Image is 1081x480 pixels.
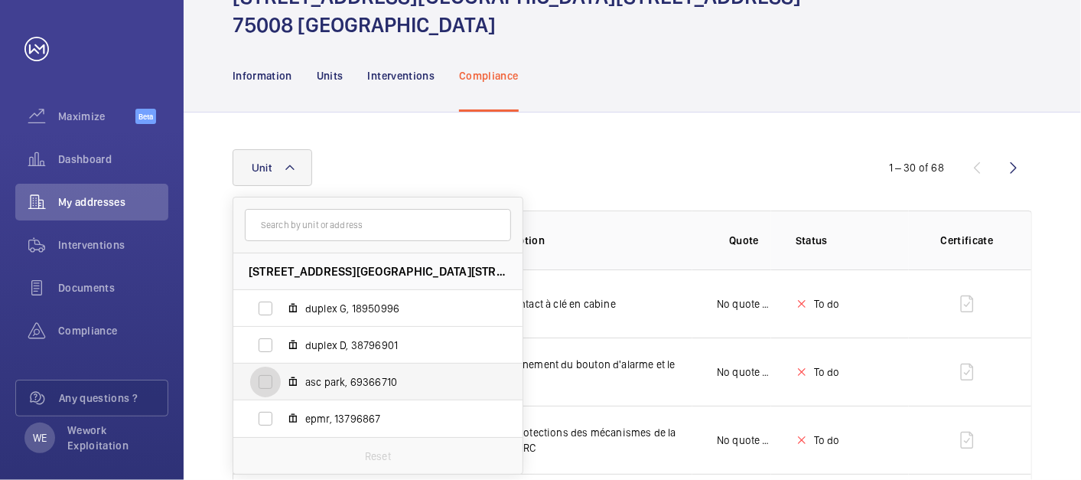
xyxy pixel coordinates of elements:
p: Units [317,68,344,83]
span: Compliance [58,323,168,338]
p: To do [814,296,840,312]
p: Reset [365,449,391,464]
span: Maximize [58,109,135,124]
span: [STREET_ADDRESS][GEOGRAPHIC_DATA][STREET_ADDRESS] [249,263,507,279]
p: Insurance item description [411,233,692,248]
span: My addresses [58,194,168,210]
span: duplex D, 38796901 [305,338,483,353]
span: Interventions [58,237,168,253]
p: Quote [729,233,759,248]
div: 1 – 30 of 68 [889,160,944,175]
span: duplex G, 18950996 [305,301,483,316]
p: Assurer le bon fonctionnement du bouton d'alarme et le dispositif de téléalarme [411,357,692,387]
p: No quote needed [717,296,771,312]
p: Compliance [459,68,519,83]
p: Remettre en place le contact à clé en cabine [411,296,692,312]
p: To do [814,433,840,448]
button: Unit [233,149,312,186]
span: epmr, 13796867 [305,411,483,426]
p: No quote needed [717,364,771,380]
input: Search by unit or address [245,209,511,241]
p: Status [796,233,909,248]
p: Interventions [368,68,435,83]
p: Certificate [933,233,1001,248]
span: Any questions ? [59,390,168,406]
span: Beta [135,109,156,124]
p: Information [233,68,292,83]
p: Remettre en place les protections des mécanismes de la porte palière du niveau RC [411,425,692,456]
span: Documents [58,280,168,296]
p: To do [814,364,840,380]
span: asc park, 69366710 [305,374,483,390]
span: Unit [252,162,272,174]
p: WE [33,430,47,446]
p: No quote needed [717,433,771,448]
span: Dashboard [58,152,168,167]
p: Wework Exploitation [67,423,159,453]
